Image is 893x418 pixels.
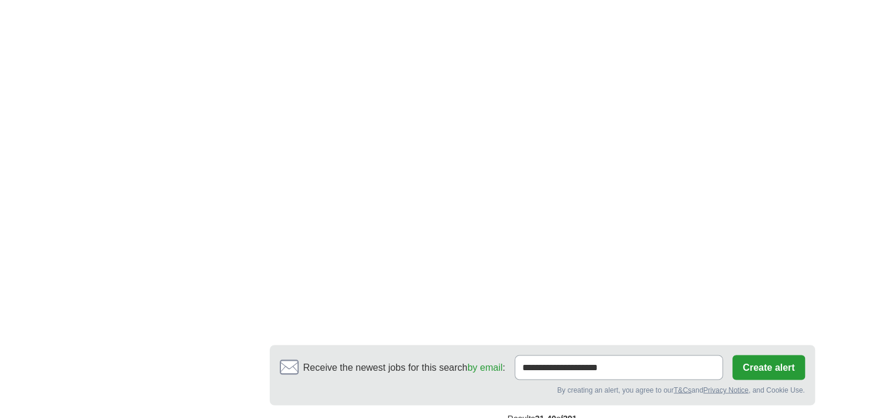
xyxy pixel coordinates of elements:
[673,386,691,394] a: T&Cs
[280,384,805,395] div: By creating an alert, you agree to our and , and Cookie Use.
[732,355,804,380] button: Create alert
[703,386,748,394] a: Privacy Notice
